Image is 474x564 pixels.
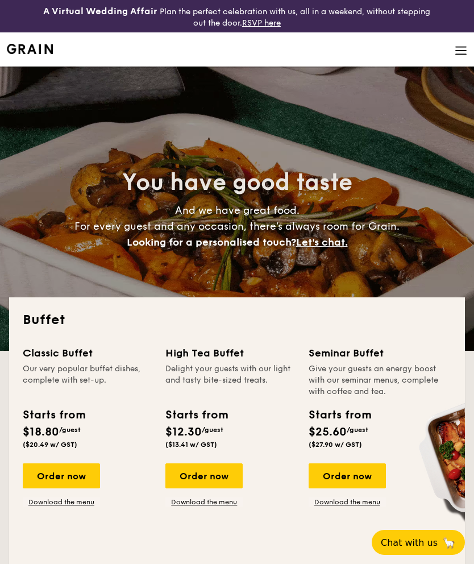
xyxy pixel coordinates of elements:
[165,407,226,424] div: Starts from
[242,18,281,28] a: RSVP here
[165,441,217,449] span: ($13.41 w/ GST)
[23,463,100,488] div: Order now
[309,345,442,361] div: Seminar Buffet
[455,44,467,57] img: icon-hamburger-menu.db5d7e83.svg
[309,463,386,488] div: Order now
[7,44,53,54] a: Logotype
[202,426,223,434] span: /guest
[23,425,59,439] span: $18.80
[165,463,243,488] div: Order now
[296,236,348,248] span: Let's chat.
[23,407,83,424] div: Starts from
[59,426,81,434] span: /guest
[43,5,157,18] h4: A Virtual Wedding Affair
[74,204,400,248] span: And we have great food. For every guest and any occasion, there’s always room for Grain.
[127,236,296,248] span: Looking for a personalised touch?
[165,425,202,439] span: $12.30
[372,530,465,555] button: Chat with us🦙
[165,363,294,397] div: Delight your guests with our light and tasty bite-sized treats.
[7,44,53,54] img: Grain
[23,363,152,397] div: Our very popular buffet dishes, complete with set-up.
[23,441,77,449] span: ($20.49 w/ GST)
[122,169,352,196] span: You have good taste
[309,497,386,507] a: Download the menu
[309,363,442,397] div: Give your guests an energy boost with our seminar menus, complete with coffee and tea.
[309,441,362,449] span: ($27.90 w/ GST)
[165,345,294,361] div: High Tea Buffet
[442,536,456,549] span: 🦙
[165,497,243,507] a: Download the menu
[309,425,347,439] span: $25.60
[23,345,152,361] div: Classic Buffet
[381,537,438,548] span: Chat with us
[347,426,368,434] span: /guest
[23,497,100,507] a: Download the menu
[309,407,371,424] div: Starts from
[23,311,451,329] h2: Buffet
[40,5,435,28] div: Plan the perfect celebration with us, all in a weekend, without stepping out the door.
